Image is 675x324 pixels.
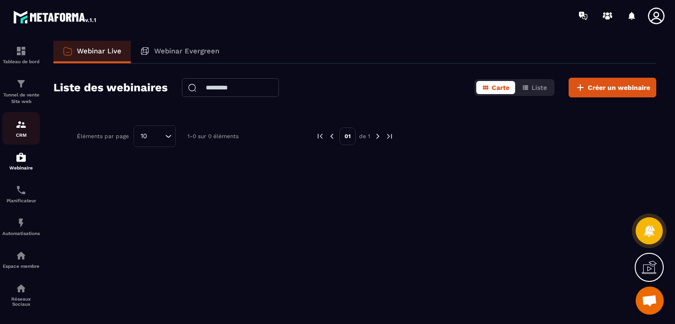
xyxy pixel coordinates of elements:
[2,276,40,314] a: social-networksocial-networkRéseaux Sociaux
[13,8,97,25] img: logo
[2,133,40,138] p: CRM
[588,83,650,92] span: Créer un webinaire
[15,217,27,228] img: automations
[385,132,394,140] img: next
[516,81,553,94] button: Liste
[15,78,27,89] img: formation
[476,81,515,94] button: Carte
[15,250,27,261] img: automations
[532,84,547,91] span: Liste
[2,210,40,243] a: automationsautomationsAutomatisations
[134,125,176,147] div: Search for option
[2,198,40,203] p: Planificateur
[137,131,150,141] span: 10
[15,152,27,163] img: automations
[339,127,356,145] p: 01
[154,47,219,55] p: Webinar Evergreen
[359,133,370,140] p: de 1
[2,177,40,210] a: schedulerschedulerPlanificateur
[15,283,27,294] img: social-network
[15,45,27,57] img: formation
[2,145,40,177] a: automationsautomationsWebinaire
[150,131,163,141] input: Search for option
[492,84,510,91] span: Carte
[2,71,40,112] a: formationformationTunnel de vente Site web
[2,38,40,71] a: formationformationTableau de bord
[2,243,40,276] a: automationsautomationsEspace membre
[2,231,40,236] p: Automatisations
[2,264,40,269] p: Espace membre
[569,78,656,97] button: Créer un webinaire
[53,41,131,63] a: Webinar Live
[2,296,40,307] p: Réseaux Sociaux
[2,112,40,145] a: formationformationCRM
[2,165,40,170] p: Webinaire
[53,78,168,97] h2: Liste des webinaires
[77,47,121,55] p: Webinar Live
[187,133,239,140] p: 1-0 sur 0 éléments
[328,132,336,140] img: prev
[316,132,324,140] img: prev
[15,184,27,196] img: scheduler
[374,132,382,140] img: next
[2,92,40,105] p: Tunnel de vente Site web
[15,119,27,130] img: formation
[636,287,664,315] div: Ouvrir le chat
[2,59,40,64] p: Tableau de bord
[77,133,129,140] p: Éléments par page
